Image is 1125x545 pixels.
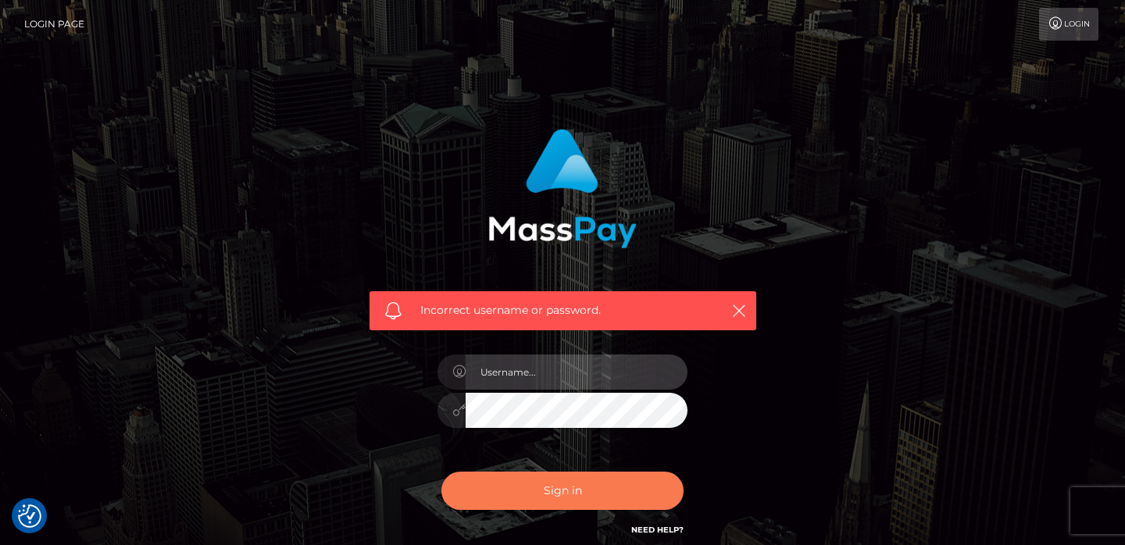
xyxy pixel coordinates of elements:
input: Username... [466,354,687,390]
button: Consent Preferences [18,504,41,528]
a: Login Page [24,8,84,41]
button: Sign in [441,472,684,510]
span: Incorrect username or password. [420,302,705,319]
a: Need Help? [631,525,684,535]
img: MassPay Login [488,129,637,248]
img: Revisit consent button [18,504,41,528]
a: Login [1039,8,1098,41]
